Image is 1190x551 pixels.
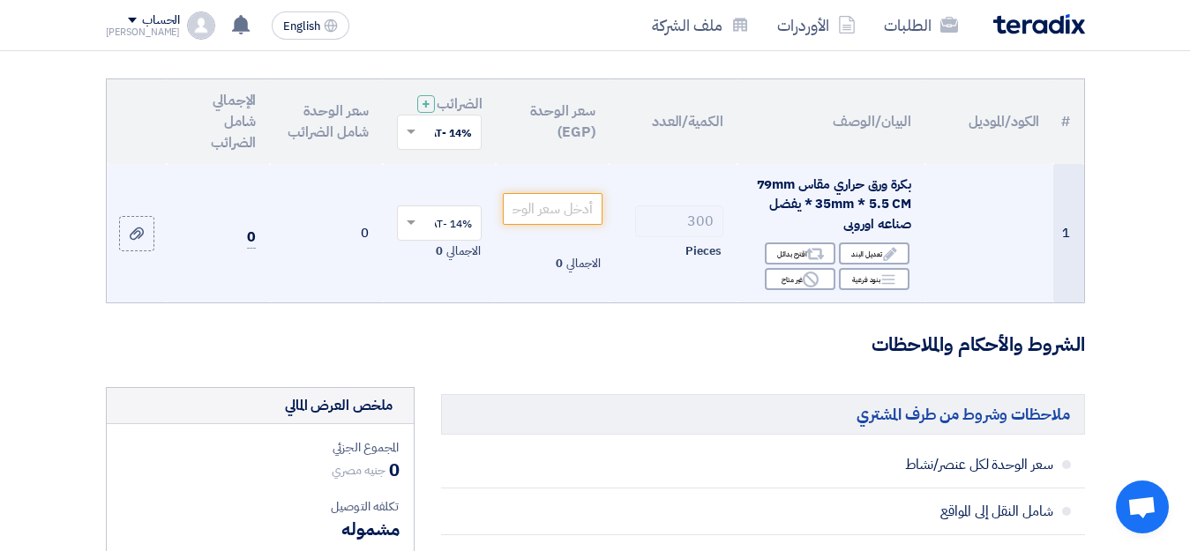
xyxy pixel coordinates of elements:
[556,255,563,272] span: 0
[167,79,270,164] th: الإجمالي شامل الضرائب
[638,4,763,46] a: ملف الشركة
[187,11,215,40] img: profile_test.png
[763,4,870,46] a: الأوردرات
[121,497,400,516] div: تكلفه التوصيل
[1053,164,1083,303] td: 1
[389,457,400,483] span: 0
[436,242,443,260] span: 0
[588,456,1053,473] span: سعر الوحدة لكل عنصر/نشاط
[566,255,600,272] span: الاجمالي
[503,193,602,225] input: أدخل سعر الوحدة
[839,242,909,264] div: تعديل البند
[839,268,909,290] div: بنود فرعية
[272,11,349,40] button: English
[993,14,1085,34] img: Teradix logo
[341,516,399,542] span: مشموله
[247,227,256,249] span: 0
[610,79,737,164] th: الكمية/العدد
[142,13,180,28] div: الحساب
[332,461,385,480] span: جنيه مصري
[757,175,912,234] span: بكرة ورق حراري مقاس 79mm * 35mm * 5.5 CM يفضل صناعه اوروبى
[496,79,609,164] th: سعر الوحدة (EGP)
[285,395,393,416] div: ملخص العرض المالي
[588,503,1053,520] span: شامل النقل إلى المواقع
[270,164,383,303] td: 0
[106,27,181,37] div: [PERSON_NAME]
[383,79,496,164] th: الضرائب
[106,331,1085,359] h3: الشروط والأحكام والملاحظات
[925,79,1053,164] th: الكود/الموديل
[765,242,835,264] div: اقترح بدائل
[1053,79,1083,164] th: #
[635,205,723,237] input: RFQ_STEP1.ITEMS.2.AMOUNT_TITLE
[737,79,925,164] th: البيان/الوصف
[685,242,721,260] span: Pieces
[765,268,835,290] div: غير متاح
[441,394,1085,434] h5: ملاحظات وشروط من طرف المشتري
[397,205,482,241] ng-select: VAT
[446,242,480,260] span: الاجمالي
[422,93,430,115] span: +
[1116,480,1169,533] div: Open chat
[121,438,400,457] div: المجموع الجزئي
[870,4,972,46] a: الطلبات
[283,20,320,33] span: English
[270,79,383,164] th: سعر الوحدة شامل الضرائب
